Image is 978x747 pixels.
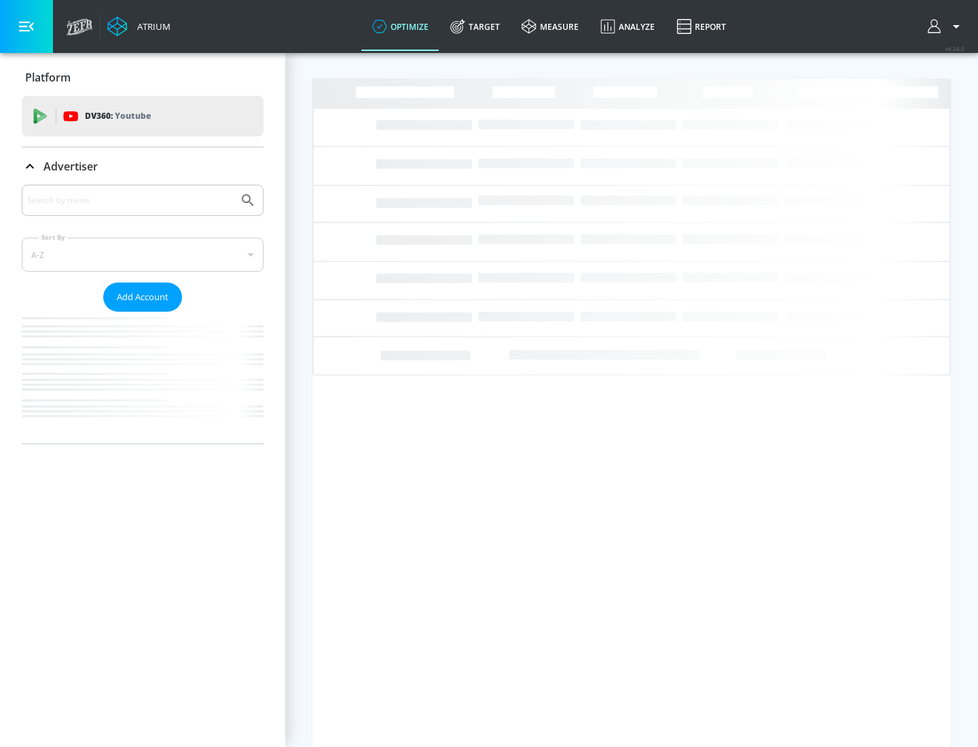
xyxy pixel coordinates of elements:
nav: list of Advertiser [22,312,264,443]
div: DV360: Youtube [22,96,264,136]
div: A-Z [22,238,264,272]
p: Youtube [115,109,151,123]
input: Search by name [27,192,233,209]
div: Platform [22,58,264,96]
a: Report [666,2,737,51]
a: Analyze [590,2,666,51]
p: DV360: [85,109,151,124]
div: Advertiser [22,147,264,185]
a: Atrium [107,16,170,37]
a: Target [439,2,511,51]
a: optimize [361,2,439,51]
div: Atrium [132,20,170,33]
p: Platform [25,70,71,85]
span: v 4.24.0 [945,45,964,52]
button: Add Account [103,283,182,312]
p: Advertiser [43,159,98,174]
span: Add Account [117,289,168,305]
label: Sort By [39,233,68,242]
a: measure [511,2,590,51]
div: Advertiser [22,185,264,443]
